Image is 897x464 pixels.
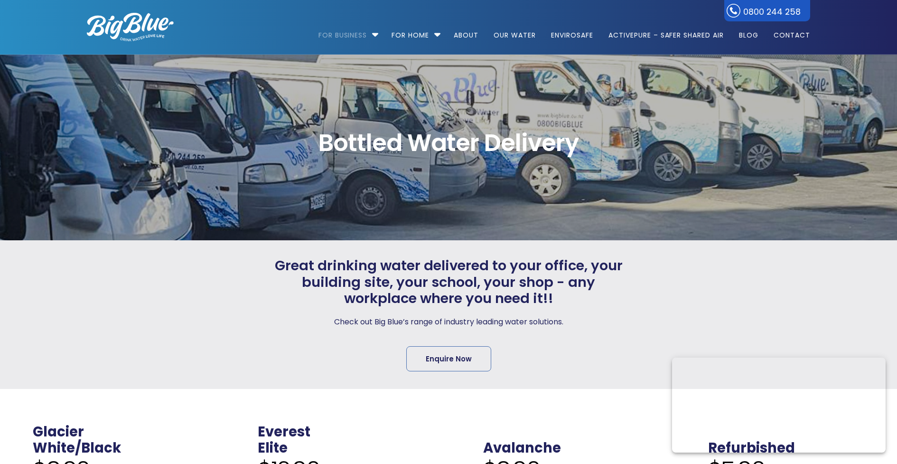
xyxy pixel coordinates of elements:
[258,438,288,457] a: Elite
[33,438,121,457] a: White/Black
[483,438,561,457] a: Avalanche
[406,346,491,371] a: Enquire Now
[33,422,84,441] a: Glacier
[258,422,310,441] a: Everest
[483,422,487,441] span: .
[87,13,174,41] img: logo
[834,401,884,451] iframe: Chatbot
[87,131,810,155] span: Bottled Water Delivery
[272,257,625,307] span: Great drinking water delivered to your office, your building site, your school, your shop - any w...
[272,315,625,329] p: Check out Big Blue’s range of industry leading water solutions.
